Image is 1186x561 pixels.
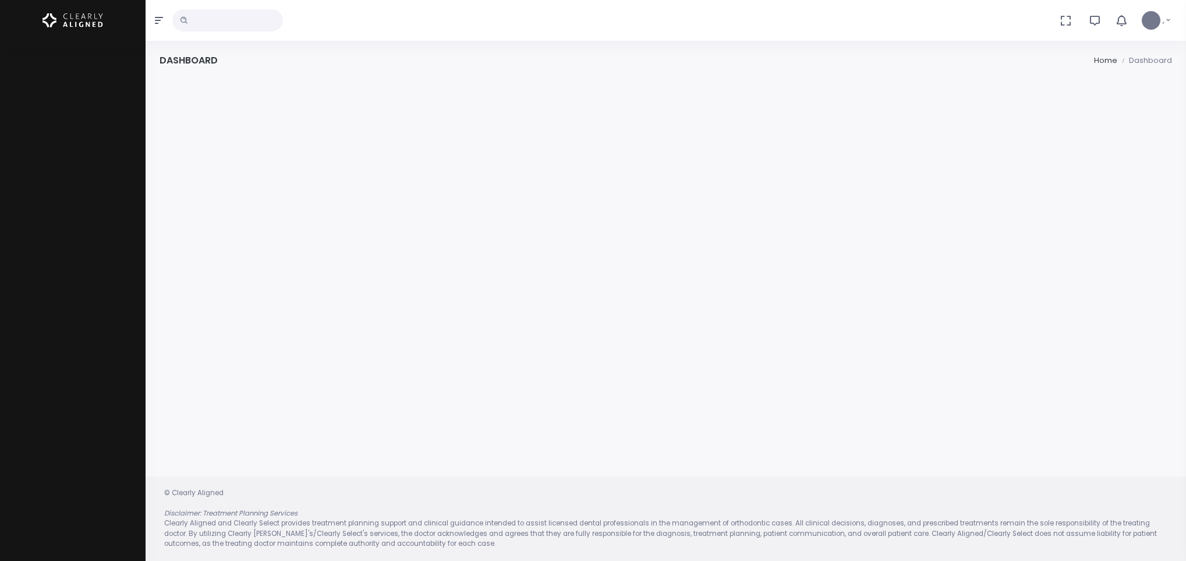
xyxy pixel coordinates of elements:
span: , [1163,15,1164,26]
li: Dashboard [1117,55,1172,66]
img: Logo Horizontal [43,8,103,33]
h4: Dashboard [160,55,218,66]
em: Disclaimer: Treatment Planning Services [164,509,298,518]
div: © Clearly Aligned Clearly Aligned and Clearly Select provides treatment planning support and clin... [153,488,1179,549]
li: Home [1094,55,1117,66]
